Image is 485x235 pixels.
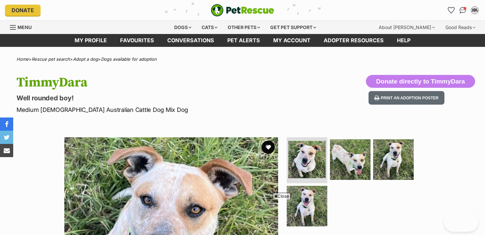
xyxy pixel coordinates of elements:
[73,56,98,62] a: Adopt a dog
[17,24,32,30] span: Menu
[16,75,296,90] h1: TimmyDara
[469,5,480,16] button: My account
[446,5,480,16] ul: Account quick links
[68,34,113,47] a: My profile
[373,139,414,180] img: Photo of Timmy Dara
[374,21,439,34] div: About [PERSON_NAME]
[122,202,363,232] iframe: Advertisement
[223,21,265,34] div: Other pets
[221,34,267,47] a: Pet alerts
[458,5,468,16] a: Conversations
[471,7,478,14] div: DBU
[288,141,326,178] img: Photo of Timmy Dara
[16,105,296,114] p: Medium [DEMOGRAPHIC_DATA] Australian Cattle Dog Mix Dog
[101,56,157,62] a: Dogs available for adoption
[444,212,478,232] iframe: Help Scout Beacon - Open
[441,21,480,34] div: Good Reads
[390,34,417,47] a: Help
[317,34,390,47] a: Adopter resources
[267,34,317,47] a: My account
[113,34,161,47] a: Favourites
[211,4,274,17] img: logo-e224e6f780fb5917bec1dbf3a21bbac754714ae5b6737aabdf751b685950b380.svg
[273,193,291,199] span: Close
[170,21,196,34] div: Dogs
[5,5,41,16] a: Donate
[32,56,70,62] a: Rescue pet search
[287,186,327,226] img: Photo of Timmy Dara
[262,141,275,154] button: favourite
[460,7,467,14] img: chat-41dd97257d64d25036548639549fe6c8038ab92f7586957e7f3b1b290dea8141.svg
[197,21,222,34] div: Cats
[366,75,475,88] button: Donate directly to TimmyDara
[330,139,371,180] img: Photo of Timmy Dara
[446,5,456,16] a: Favourites
[16,56,29,62] a: Home
[161,34,221,47] a: conversations
[16,93,296,103] p: Well rounded boy!
[369,91,444,105] button: Print an adoption poster
[266,21,321,34] div: Get pet support
[211,4,274,17] a: PetRescue
[10,21,36,33] a: Menu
